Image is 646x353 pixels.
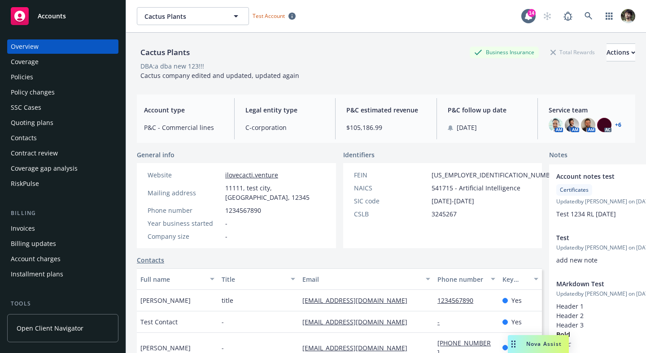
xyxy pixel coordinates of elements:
[580,7,598,25] a: Search
[549,150,567,161] span: Notes
[432,209,457,219] span: 3245267
[343,150,375,159] span: Identifiers
[140,71,299,80] span: Cactus company edited and updated, updated again
[546,47,599,58] div: Total Rewards
[7,100,118,115] a: SSC Cases
[7,39,118,54] a: Overview
[621,9,635,23] img: photo
[597,118,611,132] img: photo
[140,317,178,327] span: Test Contact
[144,12,222,21] span: Cactus Plants
[7,221,118,236] a: Invoices
[7,116,118,130] a: Quoting plans
[11,85,55,99] div: Policy changes
[7,161,118,176] a: Coverage gap analysis
[222,296,233,305] span: title
[432,170,560,180] span: [US_EMPLOYER_IDENTIFICATION_NUMBER]
[225,171,278,179] a: ilovecacti.venture
[137,268,218,290] button: Full name
[346,123,426,132] span: $105,186.99
[7,237,118,251] a: Billing updates
[549,118,563,132] img: photo
[222,317,224,327] span: -
[140,296,191,305] span: [PERSON_NAME]
[7,55,118,69] a: Coverage
[140,61,204,71] div: DBA: a dba new 123!!!
[148,232,222,241] div: Company size
[302,275,420,284] div: Email
[607,43,635,61] button: Actions
[253,12,285,20] span: Test Account
[354,170,428,180] div: FEIN
[7,146,118,160] a: Contract review
[432,196,474,206] span: [DATE]-[DATE]
[218,268,299,290] button: Title
[528,9,536,17] div: 14
[581,118,595,132] img: photo
[11,176,39,191] div: RiskPulse
[354,209,428,219] div: CSLB
[137,255,164,265] a: Contacts
[144,105,223,115] span: Account type
[11,146,58,160] div: Contract review
[437,275,485,284] div: Phone number
[140,275,205,284] div: Full name
[556,256,598,264] span: add new note
[38,13,66,20] span: Accounts
[508,335,569,353] button: Nova Assist
[7,176,118,191] a: RiskPulse
[11,100,41,115] div: SSC Cases
[556,330,570,339] strong: Bold
[538,7,556,25] a: Start snowing
[302,318,415,326] a: [EMAIL_ADDRESS][DOMAIN_NAME]
[7,131,118,145] a: Contacts
[7,209,118,218] div: Billing
[7,252,118,266] a: Account charges
[245,123,325,132] span: C-corporation
[556,210,616,218] span: Test 1234 RL [DATE]
[302,296,415,305] a: [EMAIL_ADDRESS][DOMAIN_NAME]
[137,7,249,25] button: Cactus Plants
[11,252,61,266] div: Account charges
[559,7,577,25] a: Report a Bug
[354,183,428,193] div: NAICS
[222,275,286,284] div: Title
[7,70,118,84] a: Policies
[434,268,498,290] button: Phone number
[354,196,428,206] div: SIC code
[144,123,223,132] span: P&C - Commercial lines
[148,206,222,215] div: Phone number
[137,150,175,159] span: General info
[511,317,522,327] span: Yes
[11,70,33,84] div: Policies
[511,296,522,305] span: Yes
[225,183,325,202] span: 11111, test city, [GEOGRAPHIC_DATA], 12345
[225,206,261,215] span: 1234567890
[148,170,222,180] div: Website
[457,123,477,132] span: [DATE]
[565,118,579,132] img: photo
[346,105,426,115] span: P&C estimated revenue
[600,7,618,25] a: Switch app
[11,237,56,251] div: Billing updates
[7,85,118,99] a: Policy changes
[245,105,325,115] span: Legal entity type
[302,344,415,352] a: [EMAIL_ADDRESS][DOMAIN_NAME]
[615,122,621,128] a: +6
[11,116,53,130] div: Quoting plans
[11,131,37,145] div: Contacts
[508,335,519,353] div: Drag to move
[437,318,447,326] a: -
[549,105,628,115] span: Service team
[225,219,227,228] span: -
[17,323,83,333] span: Open Client Navigator
[470,47,539,58] div: Business Insurance
[7,299,118,308] div: Tools
[148,188,222,198] div: Mailing address
[526,340,562,348] span: Nova Assist
[11,267,63,281] div: Installment plans
[137,47,193,58] div: Cactus Plants
[249,11,299,21] span: Test Account
[11,39,39,54] div: Overview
